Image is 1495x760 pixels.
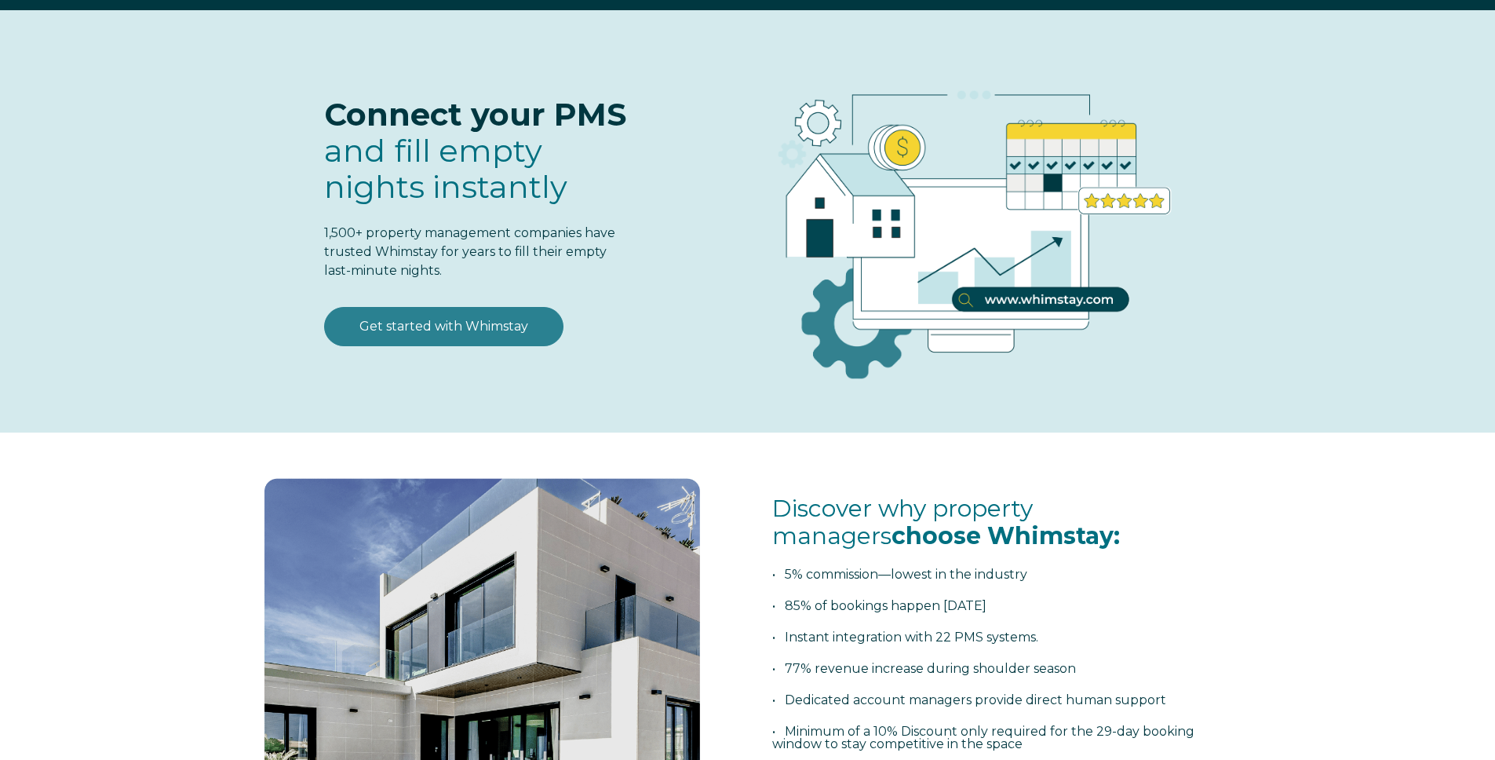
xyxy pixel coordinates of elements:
span: fill empty nights instantly [324,131,567,206]
a: Get started with Whimstay [324,307,563,346]
img: RBO Ilustrations-03 [689,42,1242,404]
span: • 85% of bookings happen [DATE] [772,598,986,613]
span: Connect your PMS [324,95,626,133]
span: • 5% commission—lowest in the industry [772,567,1027,582]
span: • 77% revenue increase during shoulder season [772,661,1076,676]
span: and [324,131,567,206]
span: • Minimum of a 10% Discount only required for the 29-day booking window to stay competitive in th... [772,724,1194,751]
span: choose Whimstay: [892,521,1120,550]
span: 1,500+ property management companies have trusted Whimstay for years to fill their empty last-min... [324,225,615,278]
span: Discover why property managers [772,494,1120,550]
span: • Dedicated account managers provide direct human support [772,692,1166,707]
span: • Instant integration with 22 PMS systems. [772,630,1038,645]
